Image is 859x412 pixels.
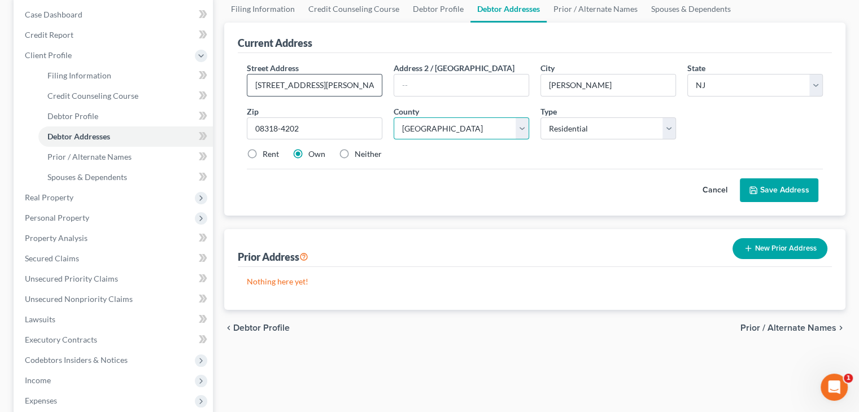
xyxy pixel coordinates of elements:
[47,91,138,100] span: Credit Counseling Course
[238,250,308,264] div: Prior Address
[224,323,233,332] i: chevron_left
[38,86,213,106] a: Credit Counseling Course
[47,71,111,80] span: Filing Information
[25,294,133,304] span: Unsecured Nonpriority Claims
[47,172,127,182] span: Spouses & Dependents
[16,5,213,25] a: Case Dashboard
[247,63,299,73] span: Street Address
[25,314,55,324] span: Lawsuits
[540,63,555,73] span: City
[25,375,51,385] span: Income
[740,323,836,332] span: Prior / Alternate Names
[25,50,72,60] span: Client Profile
[25,30,73,40] span: Credit Report
[247,107,259,116] span: Zip
[25,274,118,283] span: Unsecured Priority Claims
[690,179,740,201] button: Cancel
[38,147,213,167] a: Prior / Alternate Names
[38,65,213,86] a: Filing Information
[47,152,132,161] span: Prior / Alternate Names
[844,374,853,383] span: 1
[25,335,97,344] span: Executory Contracts
[233,323,290,332] span: Debtor Profile
[25,355,128,365] span: Codebtors Insiders & Notices
[47,132,110,141] span: Debtor Addresses
[47,111,98,121] span: Debtor Profile
[16,330,213,350] a: Executory Contracts
[16,309,213,330] a: Lawsuits
[541,74,675,96] input: Enter city...
[38,167,213,187] a: Spouses & Dependents
[394,62,514,74] label: Address 2 / [GEOGRAPHIC_DATA]
[16,248,213,269] a: Secured Claims
[224,323,290,332] button: chevron_left Debtor Profile
[25,396,57,405] span: Expenses
[247,276,823,287] p: Nothing here yet!
[25,10,82,19] span: Case Dashboard
[16,228,213,248] a: Property Analysis
[740,178,818,202] button: Save Address
[38,126,213,147] a: Debtor Addresses
[247,117,382,140] input: XXXXX
[687,63,705,73] span: State
[821,374,848,401] iframe: Intercom live chat
[394,74,529,96] input: --
[263,148,279,160] label: Rent
[394,107,419,116] span: County
[238,36,312,50] div: Current Address
[836,323,845,332] i: chevron_right
[740,323,845,332] button: Prior / Alternate Names chevron_right
[308,148,325,160] label: Own
[25,213,89,222] span: Personal Property
[25,233,88,243] span: Property Analysis
[38,106,213,126] a: Debtor Profile
[25,253,79,263] span: Secured Claims
[732,238,827,259] button: New Prior Address
[25,192,73,202] span: Real Property
[16,25,213,45] a: Credit Report
[355,148,382,160] label: Neither
[16,289,213,309] a: Unsecured Nonpriority Claims
[247,74,382,96] input: Enter street address
[16,269,213,289] a: Unsecured Priority Claims
[540,106,557,117] label: Type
